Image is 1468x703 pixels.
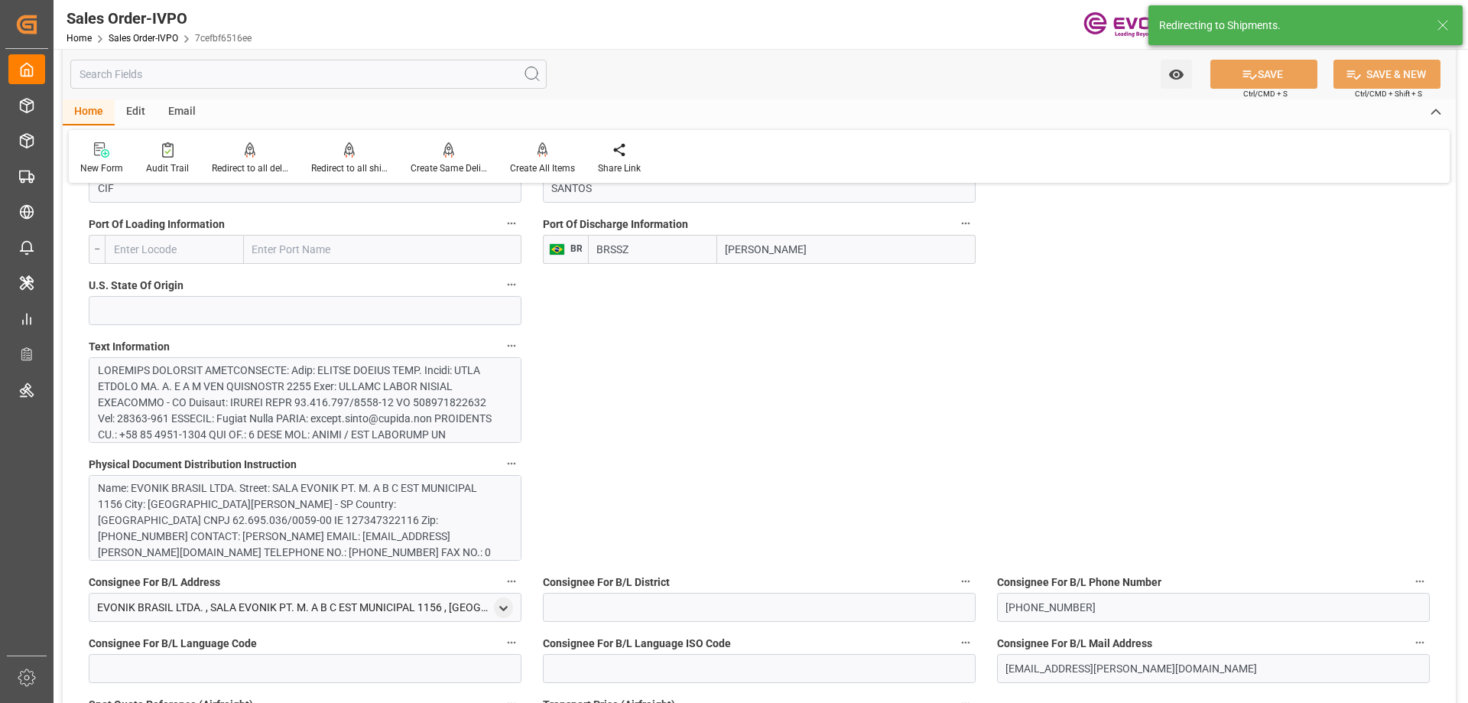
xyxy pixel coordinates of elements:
[70,60,547,89] input: Search Fields
[89,574,220,591] span: Consignee For B/L Address
[411,161,487,175] div: Create Same Delivery Date
[997,574,1161,591] span: Consignee For B/L Phone Number
[1410,633,1430,653] button: Consignee For B/L Mail Address
[67,7,252,30] div: Sales Order-IVPO
[956,213,976,233] button: Port Of Discharge Information
[89,235,105,264] div: --
[63,99,115,125] div: Home
[1243,88,1288,99] span: Ctrl/CMD + S
[89,339,170,355] span: Text Information
[502,275,521,295] button: U.S. State Of Origin
[1083,11,1183,38] img: Evonik-brand-mark-Deep-Purple-RGB.jpeg_1700498283.jpeg
[157,99,207,125] div: Email
[598,161,641,175] div: Share Link
[543,636,731,652] span: Consignee For B/L Language ISO Code
[494,597,513,618] div: open menu
[956,571,976,591] button: Consignee For B/L District
[1210,60,1317,89] button: SAVE
[510,161,575,175] div: Create All Items
[502,571,521,591] button: Consignee For B/L Address
[997,636,1152,652] span: Consignee For B/L Mail Address
[502,454,521,474] button: Physical Document Distribution Instruction
[67,33,92,44] a: Home
[97,600,490,616] div: EVONIK BRASIL LTDA. , SALA EVONIK PT. M. A B C EST MUNICIPAL 1156 , [GEOGRAPHIC_DATA][PERSON_NAME...
[956,633,976,653] button: Consignee For B/L Language ISO Code
[502,336,521,356] button: Text Information
[717,235,976,264] input: Enter Port Name
[1333,60,1440,89] button: SAVE & NEW
[311,161,388,175] div: Redirect to all shipments
[89,278,183,294] span: U.S. State Of Origin
[109,33,178,44] a: Sales Order-IVPO
[502,633,521,653] button: Consignee For B/L Language Code
[212,161,288,175] div: Redirect to all deliveries
[146,161,189,175] div: Audit Trail
[89,636,257,652] span: Consignee For B/L Language Code
[565,243,583,254] span: BR
[543,216,688,233] span: Port Of Discharge Information
[1161,60,1192,89] button: open menu
[1159,18,1422,34] div: Redirecting to Shipments.
[588,235,717,264] input: Enter Locode
[105,235,244,264] input: Enter Locode
[98,480,501,625] div: Name: EVONIK BRASIL LTDA. Street: SALA EVONIK PT. M. A B C EST MUNICIPAL 1156 City: [GEOGRAPHIC_D...
[502,213,521,233] button: Port Of Loading Information
[543,574,670,591] span: Consignee For B/L District
[244,235,521,264] input: Enter Port Name
[89,216,225,233] span: Port Of Loading Information
[549,243,565,255] img: country
[80,161,123,175] div: New Form
[1410,571,1430,591] button: Consignee For B/L Phone Number
[1355,88,1422,99] span: Ctrl/CMD + Shift + S
[89,457,297,473] span: Physical Document Distribution Instruction
[115,99,157,125] div: Edit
